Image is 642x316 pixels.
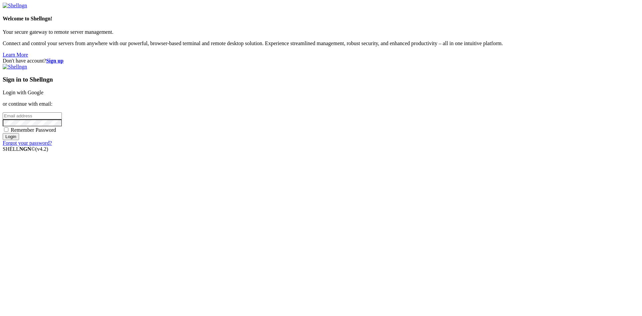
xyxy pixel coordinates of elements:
img: Shellngn [3,64,27,70]
h3: Sign in to Shellngn [3,76,639,83]
span: 4.2.0 [35,146,48,152]
p: Connect and control your servers from anywhere with our powerful, browser-based terminal and remo... [3,40,639,46]
input: Email address [3,112,62,119]
div: Don't have account? [3,58,639,64]
a: Forgot your password? [3,140,52,146]
p: Your secure gateway to remote server management. [3,29,639,35]
a: Learn More [3,52,28,58]
h4: Welcome to Shellngn! [3,16,639,22]
span: SHELL © [3,146,48,152]
a: Sign up [46,58,64,64]
p: or continue with email: [3,101,639,107]
span: Remember Password [11,127,56,133]
input: Remember Password [4,127,8,132]
input: Login [3,133,19,140]
a: Login with Google [3,90,43,95]
b: NGN [19,146,31,152]
img: Shellngn [3,3,27,9]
